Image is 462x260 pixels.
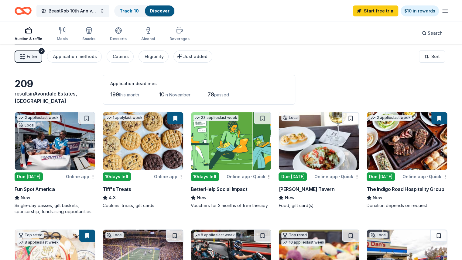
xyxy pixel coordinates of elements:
[15,112,95,215] a: Image for Fun Spot America2 applieslast weekLocalDue [DATE]Online appFun Spot AmericaNewSingle-da...
[431,53,440,60] span: Sort
[15,112,95,170] img: Image for Fun Spot America
[110,36,127,41] div: Desserts
[15,50,42,63] button: Filter2
[373,194,382,201] span: New
[314,173,359,180] div: Online app Quick
[191,112,271,170] img: Image for BetterHelp Social Impact
[191,172,219,181] div: 10 days left
[57,36,68,41] div: Meals
[159,91,165,98] span: 10
[417,27,447,39] button: Search
[339,174,340,179] span: •
[353,5,398,16] a: Start free trial
[285,194,294,201] span: New
[183,54,207,59] span: Just added
[279,112,359,209] a: Image for Marlow's TavernLocalDue [DATE]Online app•Quick[PERSON_NAME] TavernNewFood, gift card(s)
[193,232,236,238] div: 8 applies last week
[107,50,134,63] button: Causes
[39,48,45,54] div: 2
[401,5,439,16] a: $10 in rewards
[191,185,247,193] div: BetterHelp Social Impact
[15,36,42,41] div: Auction & raffle
[197,194,207,201] span: New
[103,185,131,193] div: Tiff's Treats
[15,91,77,104] span: in
[207,91,214,98] span: 78
[57,24,68,44] button: Meals
[367,112,447,209] a: Image for The Indigo Road Hospitality Group2 applieslast weekDue [DATE]Online app•QuickThe Indigo...
[113,53,129,60] div: Causes
[105,232,124,238] div: Local
[141,36,155,41] div: Alcohol
[15,4,32,18] a: Home
[49,7,97,15] span: BeastRob 10th Anniversary Gala
[150,8,169,13] a: Discover
[53,53,97,60] div: Application methods
[281,232,308,238] div: Top rated
[428,29,443,37] span: Search
[105,115,144,121] div: 1 apply last week
[17,122,36,128] div: Local
[251,174,252,179] span: •
[27,53,37,60] span: Filter
[17,239,60,246] div: 8 applies last week
[21,194,30,201] span: New
[109,194,116,201] span: 4.3
[145,53,164,60] div: Eligibility
[17,115,60,121] div: 2 applies last week
[66,173,95,180] div: Online app
[15,203,95,215] div: Single-day passes, gift baskets, sponsorship, fundraising opportunities.
[226,173,271,180] div: Online app Quick
[103,172,131,181] div: 10 days left
[36,5,109,17] button: BeastRob 10th Anniversary Gala
[82,36,95,41] div: Snacks
[367,203,447,209] div: Donation depends on request
[279,203,359,209] div: Food, gift card(s)
[15,172,43,181] div: Due [DATE]
[120,8,139,13] a: Track· 10
[15,24,42,44] button: Auction & raffle
[367,112,447,170] img: Image for The Indigo Road Hospitality Group
[15,78,95,90] div: 209
[214,92,229,97] span: passed
[191,203,272,209] div: Vouchers for 3 months of free therapy
[141,24,155,44] button: Alcohol
[110,24,127,44] button: Desserts
[169,24,190,44] button: Beverages
[17,232,44,238] div: Top rated
[402,173,447,180] div: Online app Quick
[367,185,444,193] div: The Indigo Road Hospitality Group
[279,112,359,170] img: Image for Marlow's Tavern
[110,91,119,98] span: 199
[281,115,299,121] div: Local
[369,232,388,238] div: Local
[103,203,183,209] div: Cookies, treats, gift cards
[119,92,139,97] span: this month
[281,239,325,246] div: 10 applies last week
[114,5,175,17] button: Track· 10Discover
[279,172,307,181] div: Due [DATE]
[139,50,169,63] button: Eligibility
[369,115,412,121] div: 2 applies last week
[82,24,95,44] button: Snacks
[154,173,183,180] div: Online app
[103,112,183,170] img: Image for Tiff's Treats
[15,91,77,104] span: Avondale Estates, [GEOGRAPHIC_DATA]
[419,50,445,63] button: Sort
[110,80,288,87] div: Application deadlines
[103,112,183,209] a: Image for Tiff's Treats1 applylast week10days leftOnline appTiff's Treats4.3Cookies, treats, gift...
[15,185,55,193] div: Fun Spot America
[427,174,428,179] span: •
[279,185,334,193] div: [PERSON_NAME] Tavern
[173,50,212,63] button: Just added
[169,36,190,41] div: Beverages
[165,92,190,97] span: in November
[15,90,95,105] div: results
[191,112,272,209] a: Image for BetterHelp Social Impact23 applieslast week10days leftOnline app•QuickBetterHelp Social...
[47,50,102,63] button: Application methods
[367,172,395,181] div: Due [DATE]
[193,115,238,121] div: 23 applies last week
